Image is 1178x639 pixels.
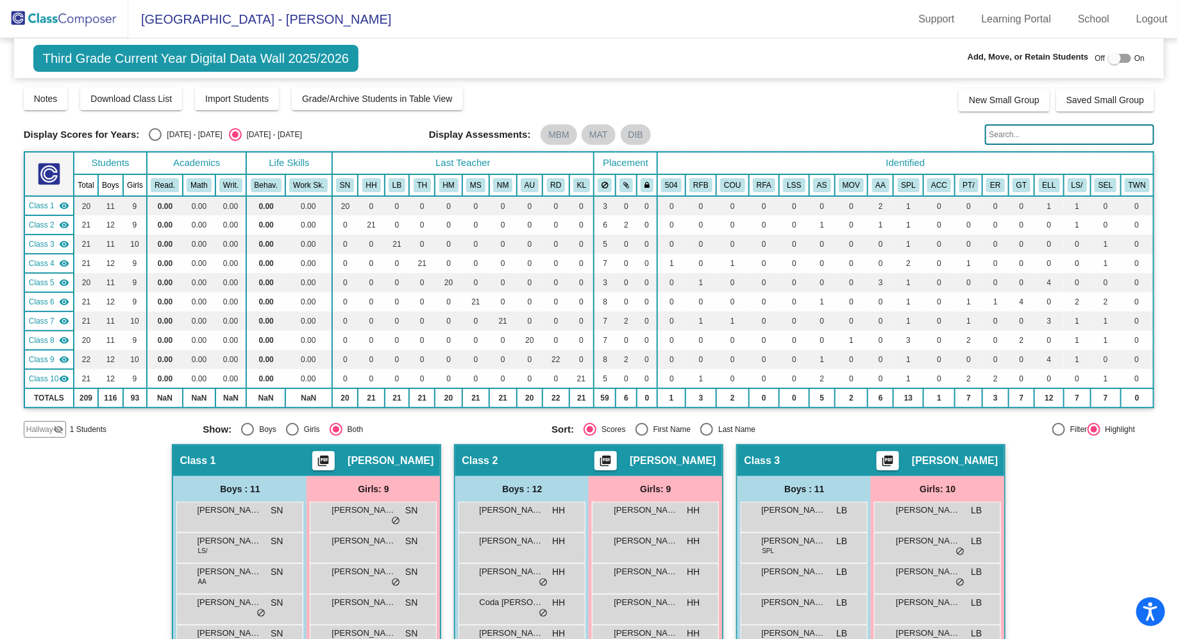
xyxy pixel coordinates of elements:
[689,178,712,192] button: RFB
[24,215,74,235] td: Heather Hoke - No Class Name
[543,196,569,215] td: 0
[312,451,335,470] button: Print Students Details
[779,235,809,254] td: 0
[151,178,179,192] button: Read.
[569,196,594,215] td: 0
[749,174,779,196] th: Request for assistance for academics
[517,196,543,215] td: 0
[893,174,923,196] th: Speech and Language
[98,196,123,215] td: 11
[753,178,775,192] button: RFA
[246,196,285,215] td: 0.00
[1121,215,1154,235] td: 0
[219,178,242,192] button: Writ.
[385,254,410,273] td: 0
[972,9,1062,29] a: Learning Portal
[686,215,716,235] td: 0
[955,215,982,235] td: 0
[246,273,285,292] td: 0.00
[569,235,594,254] td: 0
[147,152,246,174] th: Academics
[1039,178,1060,192] button: ELL
[462,273,489,292] td: 0
[489,235,517,254] td: 0
[835,196,868,215] td: 0
[1034,215,1063,235] td: 0
[893,215,923,235] td: 1
[215,254,247,273] td: 0.00
[183,235,215,254] td: 0.00
[98,273,123,292] td: 11
[123,254,147,273] td: 9
[183,196,215,215] td: 0.00
[982,196,1009,215] td: 0
[809,273,835,292] td: 0
[835,235,868,254] td: 0
[1121,196,1154,215] td: 0
[517,215,543,235] td: 0
[462,235,489,254] td: 0
[923,174,955,196] th: Subject level acceleration
[195,87,279,110] button: Import Students
[1064,215,1091,235] td: 1
[868,174,893,196] th: Allergy Aware classroom needed
[74,235,98,254] td: 21
[868,215,893,235] td: 1
[74,215,98,235] td: 21
[547,178,566,192] button: RD
[409,254,435,273] td: 21
[285,273,332,292] td: 0.00
[893,196,923,215] td: 1
[955,235,982,254] td: 0
[616,196,637,215] td: 0
[215,273,247,292] td: 0.00
[332,174,358,196] th: Sarah Noble
[29,238,55,250] span: Class 3
[749,254,779,273] td: 0
[332,273,358,292] td: 0
[409,215,435,235] td: 0
[517,174,543,196] th: Alexa Upperman
[385,174,410,196] th: Leah Brittain
[1091,254,1121,273] td: 1
[661,178,682,192] button: 504
[489,215,517,235] td: 0
[435,174,462,196] th: Heather Martz
[358,254,384,273] td: 0
[332,196,358,215] td: 20
[489,174,517,196] th: Nicole McCarthy
[893,235,923,254] td: 1
[982,215,1009,235] td: 0
[409,273,435,292] td: 0
[251,178,282,192] button: Behav.
[1068,9,1120,29] a: School
[1125,178,1150,192] button: TWN
[569,174,594,196] th: Kerri Lubinsky
[493,178,512,192] button: NM
[29,258,55,269] span: Class 4
[1091,196,1121,215] td: 0
[543,174,569,196] th: Rachel Daniels
[389,178,405,192] button: LB
[123,215,147,235] td: 9
[466,178,485,192] button: MS
[409,196,435,215] td: 0
[594,174,616,196] th: Keep away students
[569,273,594,292] td: 0
[657,174,686,196] th: 504 Plan
[923,235,955,254] td: 0
[1013,178,1031,192] button: GT
[813,178,831,192] button: AS
[123,235,147,254] td: 10
[435,273,462,292] td: 20
[809,215,835,235] td: 1
[872,178,890,192] button: AA
[59,220,69,230] mat-icon: visibility
[183,215,215,235] td: 0.00
[1095,53,1105,64] span: Off
[1034,254,1063,273] td: 0
[1134,53,1145,64] span: On
[716,215,749,235] td: 0
[385,273,410,292] td: 0
[955,254,982,273] td: 1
